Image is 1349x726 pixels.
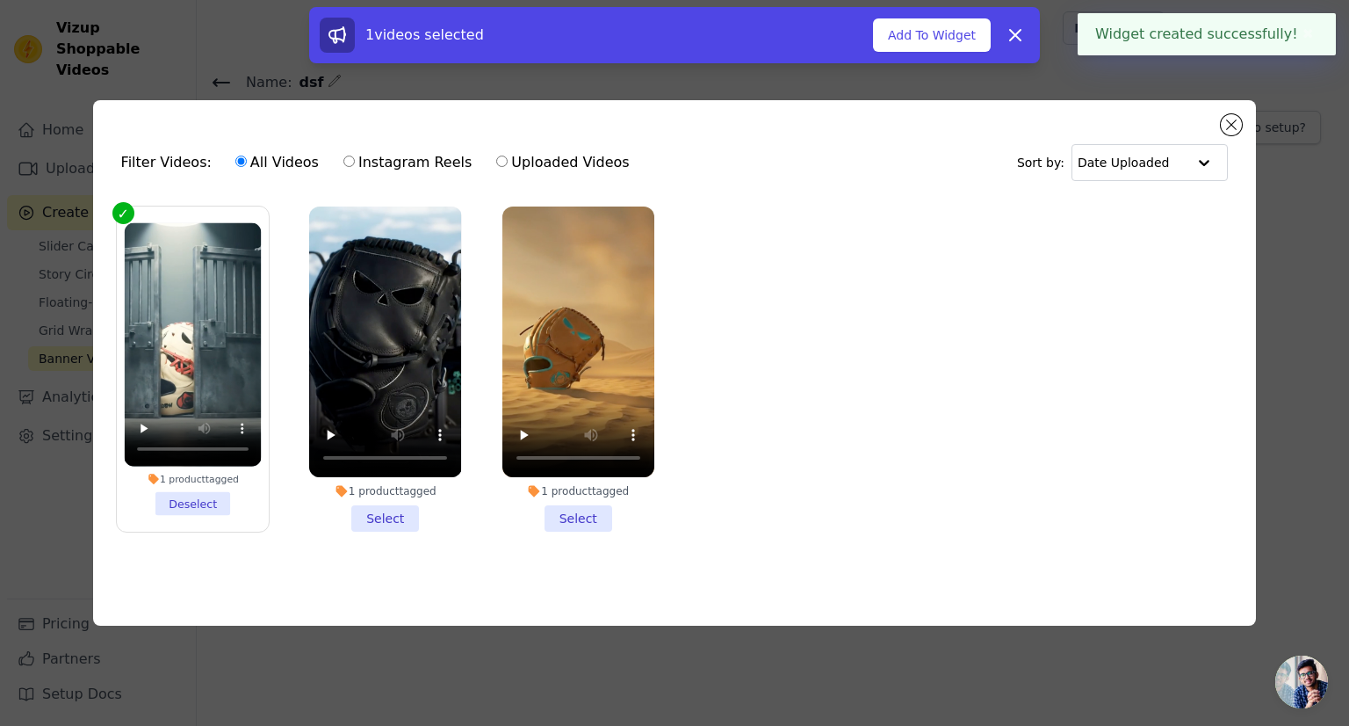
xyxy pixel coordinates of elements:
button: Add To Widget [873,18,991,52]
button: Close modal [1221,114,1242,135]
div: 1 product tagged [502,484,654,498]
label: Uploaded Videos [495,151,630,174]
div: Widget created successfully! [1078,13,1336,55]
div: 1 product tagged [124,473,261,485]
div: Sort by: [1017,144,1229,181]
button: Close [1298,24,1318,45]
span: 1 videos selected [365,26,484,43]
div: 1 product tagged [309,484,461,498]
label: Instagram Reels [343,151,473,174]
a: Open chat [1275,656,1328,708]
label: All Videos [234,151,320,174]
div: Filter Videos: [121,142,639,183]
